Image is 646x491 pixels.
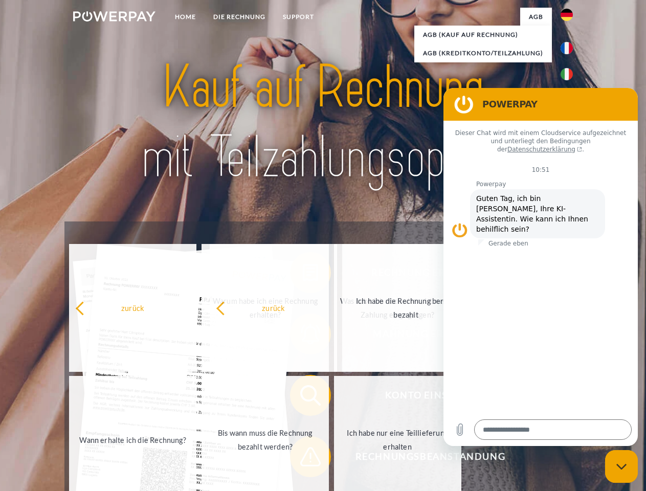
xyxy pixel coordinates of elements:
[561,68,573,80] img: it
[166,8,205,26] a: Home
[414,26,552,44] a: AGB (Kauf auf Rechnung)
[520,8,552,26] a: agb
[348,294,463,322] div: Ich habe die Rechnung bereits bezahlt
[205,8,274,26] a: DIE RECHNUNG
[561,42,573,54] img: fr
[443,88,638,446] iframe: Messaging-Fenster
[75,301,190,315] div: zurück
[75,433,190,447] div: Wann erhalte ich die Rechnung?
[605,450,638,483] iframe: Schaltfläche zum Öffnen des Messaging-Fensters; Konversation läuft
[216,301,331,315] div: zurück
[561,9,573,21] img: de
[274,8,323,26] a: SUPPORT
[98,49,548,196] img: title-powerpay_de.svg
[208,426,323,454] div: Bis wann muss die Rechnung bezahlt werden?
[414,44,552,62] a: AGB (Kreditkonto/Teilzahlung)
[73,11,155,21] img: logo-powerpay-white.svg
[340,426,455,454] div: Ich habe nur eine Teillieferung erhalten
